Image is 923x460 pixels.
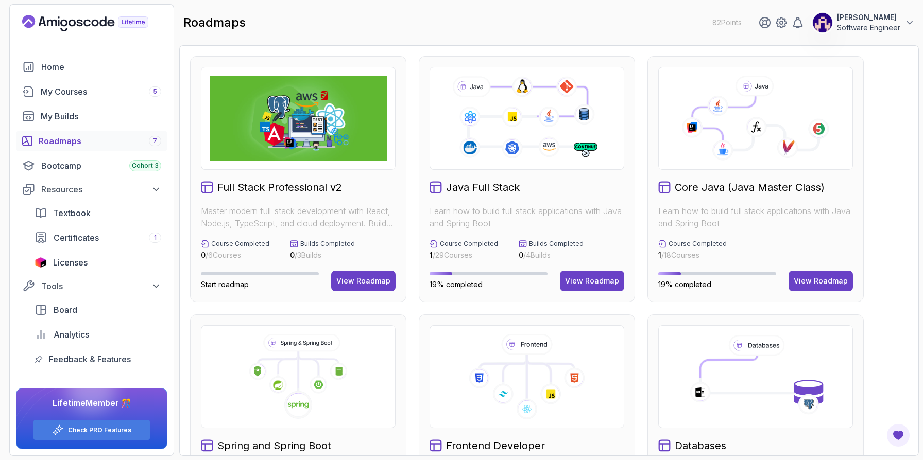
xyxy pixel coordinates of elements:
span: Analytics [54,328,89,341]
span: 0 [519,251,523,259]
a: analytics [28,324,167,345]
button: user profile image[PERSON_NAME]Software Engineer [812,12,915,33]
a: licenses [28,252,167,273]
img: Full Stack Professional v2 [210,76,387,161]
p: Master modern full-stack development with React, Node.js, TypeScript, and cloud deployment. Build... [201,205,396,229]
p: Software Engineer [837,23,900,33]
a: feedback [28,349,167,369]
a: textbook [28,203,167,223]
h2: Full Stack Professional v2 [217,180,342,194]
button: Tools [16,277,167,295]
img: jetbrains icon [35,257,47,268]
p: Course Completed [440,240,498,248]
a: Check PRO Features [68,426,131,434]
span: 0 [201,251,206,259]
p: Course Completed [669,240,727,248]
span: Textbook [53,207,91,219]
a: board [28,299,167,320]
p: / 3 Builds [290,250,355,260]
span: 19% completed [658,280,711,289]
h2: Core Java (Java Master Class) [675,180,825,194]
button: View Roadmap [789,271,853,291]
span: 1 [430,251,433,259]
a: Landing page [22,15,172,31]
a: builds [16,106,167,127]
p: Learn how to build full stack applications with Java and Spring Boot [658,205,853,229]
a: roadmaps [16,131,167,151]
span: 5 [153,87,157,96]
p: / 6 Courses [201,250,269,260]
span: Feedback & Features [49,353,131,365]
div: Home [41,61,161,73]
div: My Courses [41,85,161,98]
div: Tools [41,280,161,292]
button: Check PRO Features [33,419,150,440]
button: View Roadmap [560,271,624,291]
p: [PERSON_NAME] [837,12,900,23]
a: certificates [28,227,167,248]
span: 0 [290,251,295,259]
p: / 4 Builds [519,250,584,260]
div: View Roadmap [794,276,848,286]
div: View Roadmap [565,276,619,286]
span: 1 [154,234,157,242]
p: 82 Points [712,17,742,28]
p: / 18 Courses [658,250,727,260]
span: 7 [153,137,157,145]
span: 19% completed [430,280,483,289]
p: / 29 Courses [430,250,498,260]
h2: Java Full Stack [446,180,520,194]
span: Cohort 3 [132,162,159,170]
a: courses [16,81,167,102]
div: Bootcamp [41,160,161,172]
p: Builds Completed [300,240,355,248]
h2: Spring and Spring Boot [217,438,331,453]
span: Board [54,304,77,316]
h2: roadmaps [183,14,246,31]
button: View Roadmap [331,271,396,291]
h2: Databases [675,438,726,453]
div: Roadmaps [39,135,161,147]
span: Start roadmap [201,280,249,289]
p: Learn how to build full stack applications with Java and Spring Boot [430,205,624,229]
button: Resources [16,180,167,199]
p: Builds Completed [529,240,584,248]
p: Course Completed [211,240,269,248]
span: Certificates [54,232,99,244]
span: Licenses [53,256,88,269]
a: home [16,57,167,77]
h2: Frontend Developer [446,438,545,453]
img: user profile image [813,13,832,32]
div: My Builds [41,110,161,122]
a: bootcamp [16,155,167,176]
div: Resources [41,183,161,196]
div: View Roadmap [336,276,390,286]
button: Open Feedback Button [886,423,911,448]
span: 1 [658,251,661,259]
